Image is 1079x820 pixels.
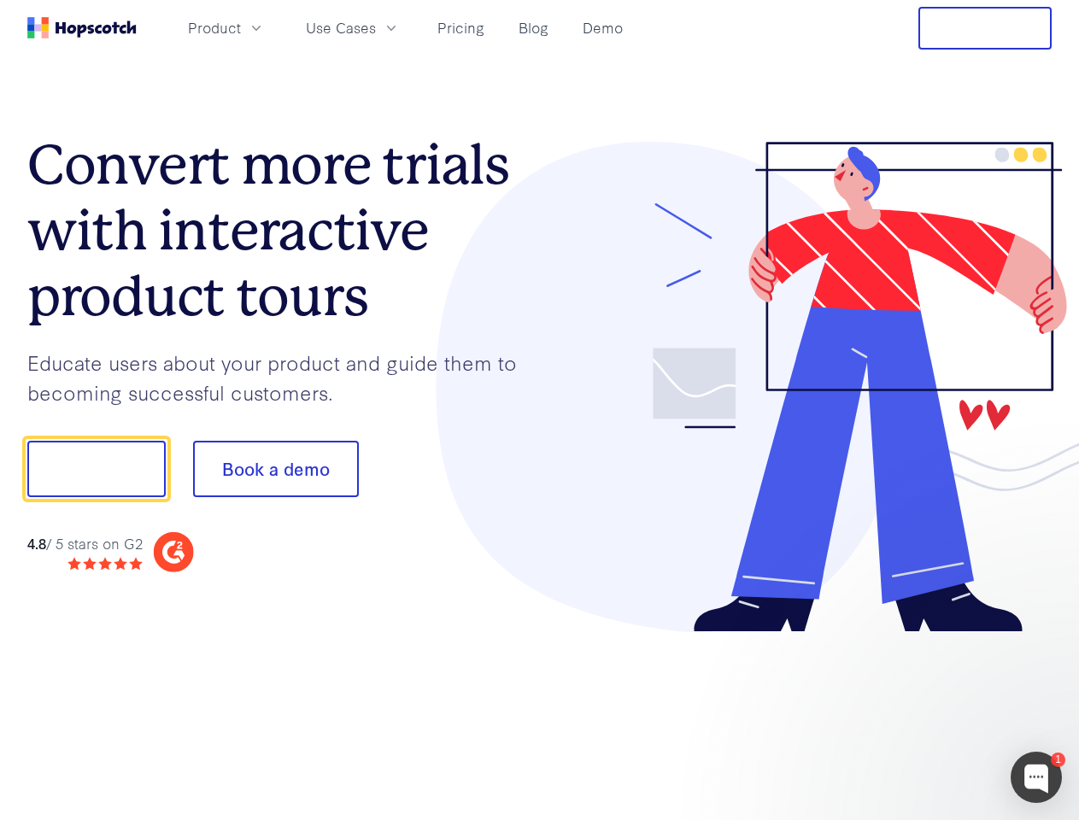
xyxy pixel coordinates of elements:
button: Product [178,14,275,42]
button: Use Cases [296,14,410,42]
button: Show me! [27,441,166,497]
div: 1 [1051,753,1065,767]
span: Use Cases [306,17,376,38]
a: Pricing [431,14,491,42]
p: Educate users about your product and guide them to becoming successful customers. [27,348,540,407]
button: Free Trial [918,7,1052,50]
button: Book a demo [193,441,359,497]
a: Blog [512,14,555,42]
h1: Convert more trials with interactive product tours [27,132,540,329]
strong: 4.8 [27,533,46,553]
a: Demo [576,14,630,42]
span: Product [188,17,241,38]
a: Home [27,17,137,38]
div: / 5 stars on G2 [27,533,143,554]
